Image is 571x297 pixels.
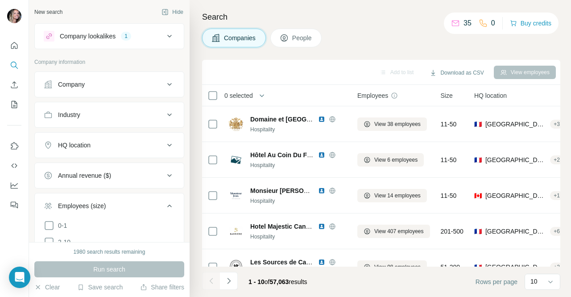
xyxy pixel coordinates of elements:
img: LinkedIn logo [318,259,325,266]
button: My lists [7,96,21,113]
span: People [292,33,313,42]
button: Clear [34,283,60,292]
span: of [265,278,270,285]
div: Hospitality [250,161,347,169]
span: 🇫🇷 [474,120,482,129]
button: View 38 employees [357,117,427,131]
img: Logo of Monsieur Jean - Hôtel Particulier [229,188,243,203]
button: Use Surfe API [7,158,21,174]
span: 11-50 [441,191,457,200]
span: 51-200 [441,263,460,272]
div: Hospitality [250,233,347,241]
span: [GEOGRAPHIC_DATA], [GEOGRAPHIC_DATA], [GEOGRAPHIC_DATA] [485,155,546,164]
div: 1980 search results remaining [74,248,145,256]
button: View 14 employees [357,189,427,202]
div: + 2 [550,156,563,164]
span: Hôtel Au Coin Du Feu *** [250,151,323,159]
span: Monsieur [PERSON_NAME] - Hôtel Particulier [250,187,385,194]
span: Les Sources de Caudalie [250,259,324,266]
img: Logo of Hotel Majestic Cannes [229,224,243,238]
button: Quick start [7,38,21,54]
img: Logo of Les Sources de Caudalie [229,260,243,274]
button: Hide [155,5,190,19]
div: Industry [58,110,80,119]
button: HQ location [35,134,184,156]
div: + 6 [550,227,563,235]
span: results [248,278,307,285]
button: View 6 employees [357,153,424,167]
p: 0 [491,18,495,29]
span: View 38 employees [374,120,421,128]
button: Buy credits [510,17,551,29]
button: Industry [35,104,184,125]
span: 11-50 [441,155,457,164]
div: Company [58,80,85,89]
span: 201-500 [441,227,463,236]
img: Avatar [7,9,21,23]
span: 🇨🇦 [474,191,482,200]
span: [GEOGRAPHIC_DATA] [485,120,546,129]
span: View 407 employees [374,227,424,235]
span: [GEOGRAPHIC_DATA], [GEOGRAPHIC_DATA], [GEOGRAPHIC_DATA] [485,227,546,236]
span: 🇫🇷 [474,227,482,236]
button: Company [35,74,184,95]
img: LinkedIn logo [318,151,325,159]
span: Domaine et [GEOGRAPHIC_DATA] [250,116,352,123]
div: Company lookalikes [60,32,116,41]
button: Enrich CSV [7,77,21,93]
img: LinkedIn logo [318,223,325,230]
button: Search [7,57,21,73]
div: Hospitality [250,125,347,134]
span: [GEOGRAPHIC_DATA], [GEOGRAPHIC_DATA] [485,191,546,200]
button: Annual revenue ($) [35,165,184,186]
span: 0 selected [224,91,253,100]
button: Dashboard [7,177,21,193]
img: LinkedIn logo [318,116,325,123]
span: Companies [224,33,257,42]
div: Annual revenue ($) [58,171,111,180]
img: Logo of Hôtel Au Coin Du Feu *** [229,153,243,167]
button: Save search [77,283,123,292]
div: New search [34,8,62,16]
div: + 2 [550,263,563,271]
img: Logo of Domaine et Golf de Vaugouard [229,117,243,131]
span: 2-10 [54,238,70,247]
span: 🇫🇷 [474,263,482,272]
button: Employees (size) [35,195,184,220]
button: Use Surfe on LinkedIn [7,138,21,154]
img: LinkedIn logo [318,187,325,194]
div: 1 [121,32,131,40]
span: Hotel Majestic Cannes [250,223,317,230]
button: Navigate to next page [220,272,238,290]
p: 10 [530,277,538,286]
button: Download as CSV [423,66,490,79]
span: [GEOGRAPHIC_DATA] [485,263,546,272]
span: 🇫🇷 [474,155,482,164]
div: HQ location [58,141,91,150]
span: Size [441,91,453,100]
span: 57,063 [270,278,289,285]
div: Employees (size) [58,201,106,210]
span: View 6 employees [374,156,418,164]
div: + 3 [550,120,563,128]
p: 35 [463,18,472,29]
button: Feedback [7,197,21,213]
span: 1 - 10 [248,278,265,285]
span: View 98 employees [374,263,421,271]
button: Share filters [140,283,184,292]
div: Hospitality [250,197,347,205]
span: View 14 employees [374,192,421,200]
span: 0-1 [54,221,67,230]
h4: Search [202,11,560,23]
span: HQ location [474,91,507,100]
div: Open Intercom Messenger [9,267,30,288]
button: View 98 employees [357,260,427,274]
button: View 407 employees [357,225,430,238]
div: + 1 [550,192,563,200]
span: Employees [357,91,388,100]
span: 11-50 [441,120,457,129]
button: Company lookalikes1 [35,25,184,47]
p: Company information [34,58,184,66]
span: Rows per page [476,277,517,286]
